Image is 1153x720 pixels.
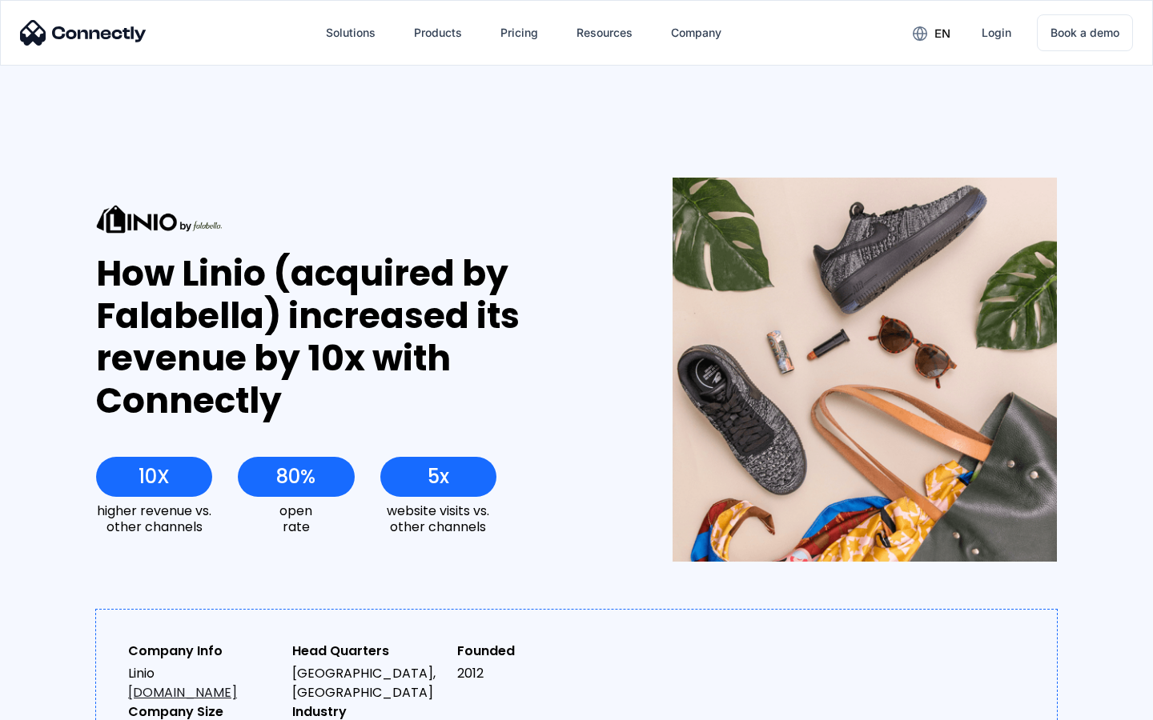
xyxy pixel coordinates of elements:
a: Pricing [488,14,551,52]
div: en [934,22,950,45]
ul: Language list [32,692,96,714]
a: [DOMAIN_NAME] [128,683,237,702]
div: Resources [576,22,633,44]
div: How Linio (acquired by Falabella) increased its revenue by 10x with Connectly [96,253,614,422]
div: [GEOGRAPHIC_DATA], [GEOGRAPHIC_DATA] [292,664,444,702]
img: Connectly Logo [20,20,147,46]
div: Founded [457,642,609,661]
a: Login [969,14,1024,52]
div: website visits vs. other channels [380,503,496,534]
div: 2012 [457,664,609,683]
div: Linio [128,664,279,702]
div: Products [414,22,462,44]
div: Head Quarters [292,642,444,661]
div: 5x [428,466,449,488]
div: Company [671,22,721,44]
div: higher revenue vs. other channels [96,503,212,534]
div: 10X [139,466,170,488]
div: Solutions [326,22,376,44]
a: Book a demo [1037,14,1133,51]
div: open rate [238,503,354,534]
div: 80% [276,466,315,488]
div: Login [982,22,1011,44]
div: Company Info [128,642,279,661]
aside: Language selected: English [16,692,96,714]
div: Pricing [500,22,538,44]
